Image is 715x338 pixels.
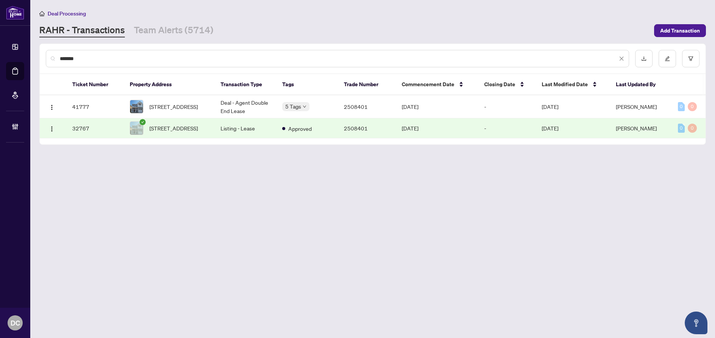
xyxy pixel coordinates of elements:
[149,124,198,132] span: [STREET_ADDRESS]
[288,124,312,133] span: Approved
[130,100,143,113] img: thumbnail-img
[484,80,515,88] span: Closing Date
[635,50,653,67] button: download
[542,80,588,88] span: Last Modified Date
[11,318,20,328] span: DC
[49,126,55,132] img: Logo
[124,74,214,95] th: Property Address
[6,6,24,20] img: logo
[678,124,685,133] div: 0
[536,74,610,95] th: Last Modified Date
[303,105,306,109] span: down
[660,25,700,37] span: Add Transaction
[39,11,45,16] span: home
[46,101,58,113] button: Logo
[478,74,536,95] th: Closing Date
[285,102,301,111] span: 5 Tags
[688,102,697,111] div: 0
[214,95,276,118] td: Deal - Agent Double End Lease
[149,102,198,111] span: [STREET_ADDRESS]
[542,103,558,110] span: [DATE]
[478,95,536,118] td: -
[39,24,125,37] a: RAHR - Transactions
[688,124,697,133] div: 0
[338,74,395,95] th: Trade Number
[66,95,124,118] td: 41777
[402,80,454,88] span: Commencement Date
[478,118,536,138] td: -
[140,119,146,125] span: check-circle
[685,312,707,334] button: Open asap
[46,122,58,134] button: Logo
[610,74,671,95] th: Last Updated By
[610,95,671,118] td: [PERSON_NAME]
[619,56,624,61] span: close
[66,118,124,138] td: 32767
[48,10,86,17] span: Deal Processing
[276,74,338,95] th: Tags
[134,24,213,37] a: Team Alerts (5714)
[641,56,647,61] span: download
[214,118,276,138] td: Listing - Lease
[678,102,685,111] div: 0
[682,50,699,67] button: filter
[542,125,558,132] span: [DATE]
[49,104,55,110] img: Logo
[338,118,395,138] td: 2508401
[654,24,706,37] button: Add Transaction
[338,95,395,118] td: 2508401
[396,118,478,138] td: [DATE]
[66,74,124,95] th: Ticket Number
[130,122,143,135] img: thumbnail-img
[610,118,671,138] td: [PERSON_NAME]
[665,56,670,61] span: edit
[214,74,276,95] th: Transaction Type
[688,56,693,61] span: filter
[396,74,478,95] th: Commencement Date
[659,50,676,67] button: edit
[396,95,478,118] td: [DATE]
